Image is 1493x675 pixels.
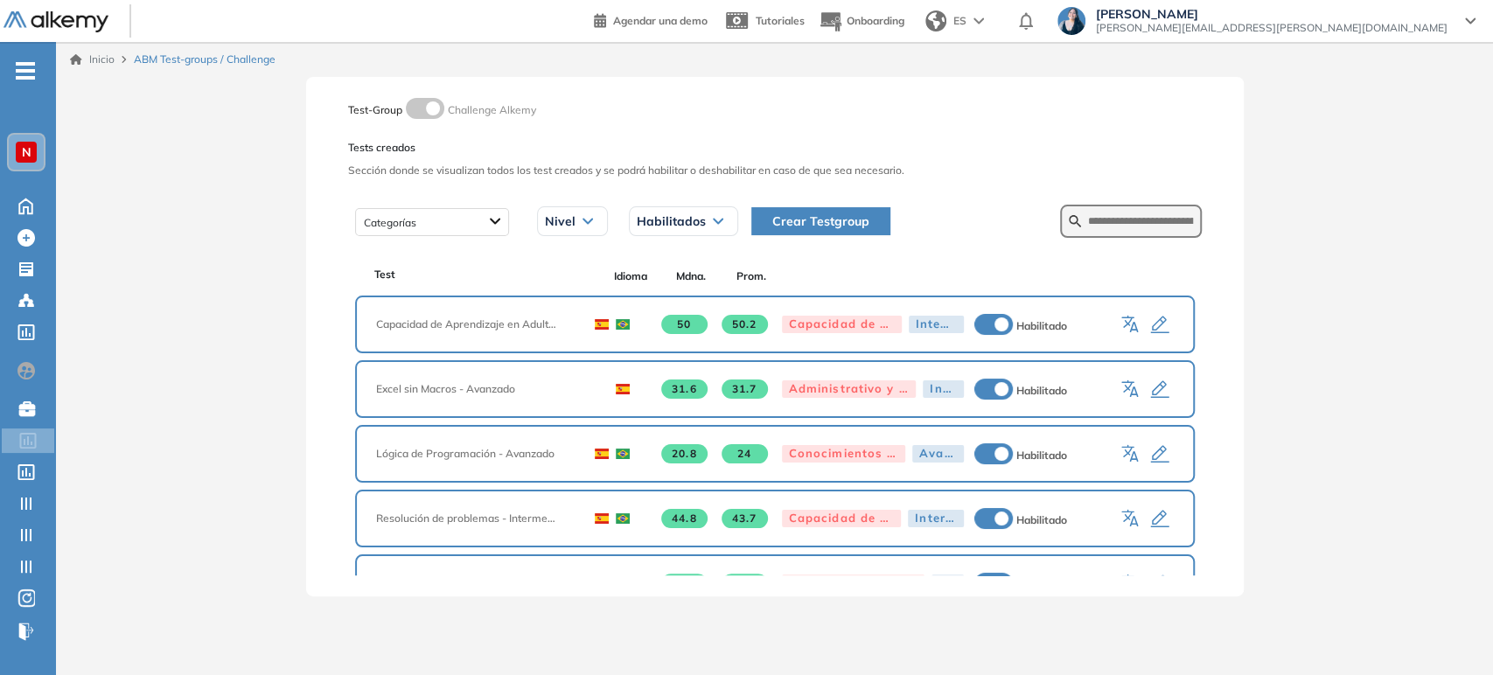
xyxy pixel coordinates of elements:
[931,574,964,592] div: Básico
[348,140,1202,156] span: Tests creados
[376,381,591,397] span: Excel sin Macros - Avanzado
[134,52,276,67] span: ABM Test-groups / Challenge
[1178,472,1493,675] div: Widget de chat
[1016,449,1067,462] span: Habilitado
[1016,513,1067,526] span: Habilitado
[374,267,395,282] span: Test
[721,268,781,284] span: Prom.
[722,315,768,334] span: 50.2
[1016,319,1067,332] span: Habilitado
[661,315,708,334] span: 50
[376,317,570,332] span: Capacidad de Aprendizaje en Adultos
[973,17,984,24] img: arrow
[70,52,115,67] a: Inicio
[661,444,708,463] span: 20.8
[3,11,108,33] img: Logo
[751,207,890,235] button: Crear Testgroup
[925,10,946,31] img: world
[772,212,869,231] span: Crear Testgroup
[722,574,768,593] span: 87.1
[722,444,768,463] span: 24
[16,69,35,73] i: -
[448,103,536,116] span: Challenge Alkemy
[376,446,570,462] span: Lógica de Programación - Avanzado
[616,319,630,330] img: BRA
[782,445,905,463] div: Conocimientos fundacionales
[782,316,902,333] div: Capacidad de Pensamiento
[595,319,609,330] img: ESP
[660,268,721,284] span: Mdna.
[912,445,964,463] div: Avanzado
[595,449,609,459] img: ESP
[782,510,902,527] div: Capacidad de Pensamiento
[722,379,768,399] span: 31.7
[348,103,402,116] span: Test-Group
[782,380,917,398] div: Administrativo y Gestión, Contable o Financiero
[637,214,706,228] span: Habilitados
[923,380,963,398] div: Integrador
[594,9,708,30] a: Agendar una demo
[545,214,576,228] span: Nivel
[22,145,31,159] span: N
[1016,384,1067,397] span: Habilitado
[661,574,708,593] span: 91.7
[909,316,964,333] div: Integrador
[1096,21,1448,35] span: [PERSON_NAME][EMAIL_ADDRESS][PERSON_NAME][DOMAIN_NAME]
[616,449,630,459] img: BRA
[953,13,966,29] span: ES
[819,3,904,40] button: Onboarding
[1096,7,1448,21] span: [PERSON_NAME]
[756,14,805,27] span: Tutoriales
[616,384,630,394] img: ESP
[661,379,708,399] span: 31.6
[595,513,609,524] img: ESP
[661,509,708,528] span: 44.8
[601,268,661,284] span: Idioma
[1178,472,1493,675] iframe: Chat Widget
[908,510,963,527] div: Intermedio
[376,511,570,526] span: Resolución de problemas - Intermedio
[613,14,708,27] span: Agendar una demo
[348,163,1202,178] span: Sección donde se visualizan todos los test creados y se podrá habilitar o deshabilitar en caso de...
[722,509,768,528] span: 43.7
[782,574,925,592] div: Administrativo y Gestión, Contable o Financiero
[847,14,904,27] span: Onboarding
[616,513,630,524] img: BRA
